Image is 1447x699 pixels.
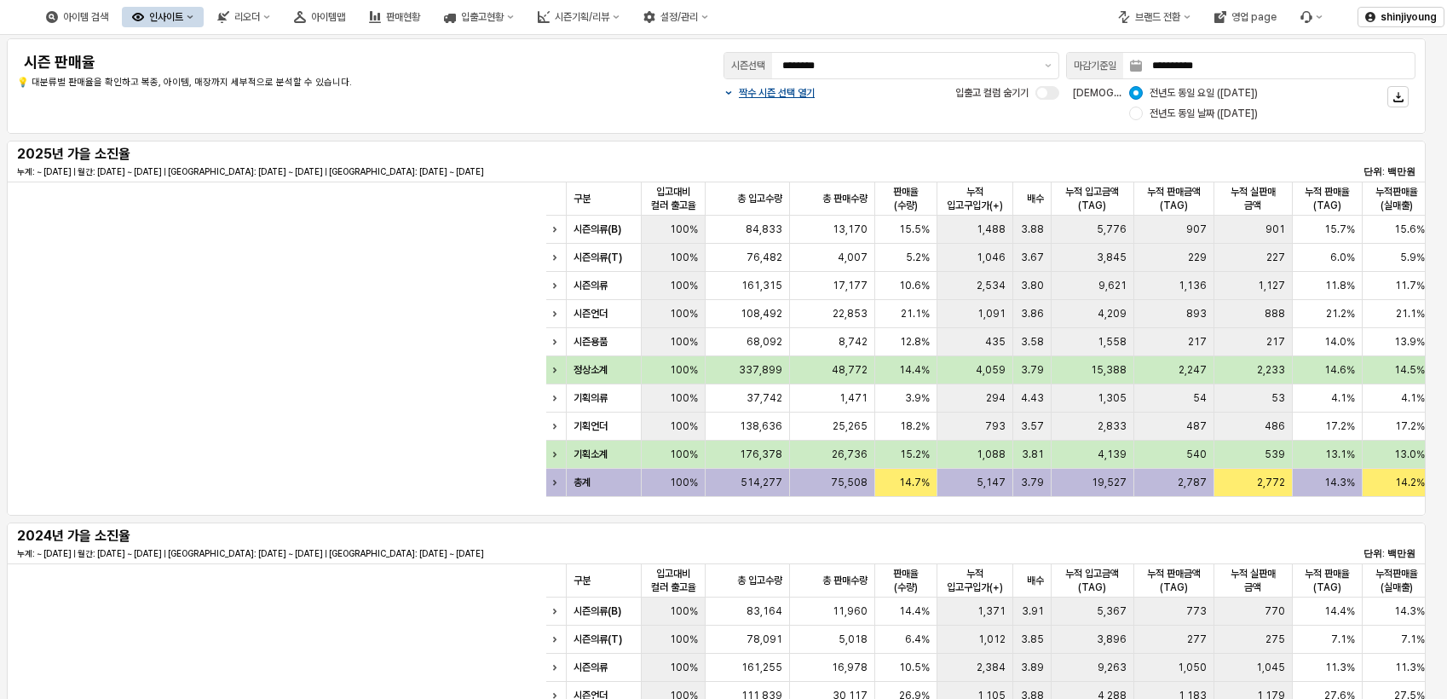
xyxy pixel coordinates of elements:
span: 14.4% [899,363,930,377]
span: 54 [1193,391,1207,405]
button: 짝수 시즌 선택 열기 [723,86,815,100]
span: 13.1% [1325,448,1355,461]
span: 907 [1186,222,1207,236]
span: 1,046 [977,251,1006,264]
div: Expand row [546,654,568,681]
button: 시즌기획/리뷰 [527,7,630,27]
span: 901 [1265,222,1285,236]
span: 100% [670,419,698,433]
div: Expand row [546,272,568,299]
span: 14.2% [1395,476,1425,489]
div: Expand row [546,216,568,243]
span: 3.80 [1021,279,1044,292]
span: 14.5% [1394,363,1425,377]
div: Expand row [546,328,568,355]
span: 15.6% [1394,222,1425,236]
span: 4.43 [1021,391,1044,405]
strong: 기획소계 [574,448,608,460]
span: 275 [1265,633,1285,646]
strong: 기획언더 [574,420,608,432]
span: 14.6% [1324,363,1355,377]
span: 3.67 [1021,251,1044,264]
span: 구분 [574,192,591,205]
span: 100% [670,335,698,349]
span: 25,265 [833,419,868,433]
h5: 2024년 가을 소진율 [17,528,251,545]
button: 입출고현황 [434,7,524,27]
span: 100% [670,661,698,674]
span: 161,255 [741,661,782,674]
strong: 시즌의류(T) [574,251,622,263]
span: 누적 판매율(TAG) [1300,185,1355,212]
span: 4.1% [1401,391,1425,405]
span: 100% [670,604,698,618]
strong: 시즌의류 [574,280,608,292]
div: 아이템맵 [311,11,345,23]
span: 26,736 [832,448,868,461]
span: 100% [670,448,698,461]
span: 2,247 [1179,363,1207,377]
div: 아이템 검색 [63,11,108,23]
span: 5.9% [1400,251,1425,264]
span: 100% [670,476,698,489]
span: 21.2% [1326,307,1355,321]
span: 총 입고수량 [737,192,782,205]
span: 2,384 [977,661,1006,674]
span: 15.7% [1324,222,1355,236]
h5: 2025년 가을 소진율 [17,146,251,163]
span: 217 [1188,335,1207,349]
div: 인사이트 [122,7,204,27]
span: 888 [1265,307,1285,321]
span: 100% [670,633,698,646]
span: 배수 [1027,192,1044,205]
span: 6.0% [1330,251,1355,264]
span: 전년도 동일 요일 ([DATE]) [1150,86,1258,100]
span: 1,088 [977,448,1006,461]
p: 단위: 백만원 [1299,546,1415,561]
span: 3.9% [905,391,930,405]
span: 누적 판매율(TAG) [1300,567,1355,594]
span: 100% [670,307,698,321]
span: 14.3% [1394,604,1425,618]
span: 7.1% [1331,633,1355,646]
span: 5,018 [839,633,868,646]
div: 브랜드 전환 [1135,11,1180,23]
span: 773 [1186,604,1207,618]
span: 14.4% [1324,604,1355,618]
span: 9,263 [1098,661,1127,674]
span: 100% [670,363,698,377]
span: 16,978 [832,661,868,674]
span: 3.86 [1021,307,1044,321]
span: 277 [1187,633,1207,646]
span: 누적 판매금액(TAG) [1141,185,1207,212]
span: 539 [1265,448,1285,461]
span: 108,492 [741,307,782,321]
span: 78,091 [747,633,782,646]
span: 누적 실판매 금액 [1221,185,1285,212]
span: 5.2% [906,251,930,264]
span: 누적 실판매 금액 [1221,567,1285,594]
span: 337,899 [739,363,782,377]
span: 입고대비 컬러 출고율 [649,185,698,212]
span: 입출고 컬럼 숨기기 [955,87,1029,99]
span: 1,136 [1179,279,1207,292]
div: 시즌기획/리뷰 [555,11,609,23]
div: 판매현황 [386,11,420,23]
span: 15.2% [900,448,930,461]
span: 13,170 [833,222,868,236]
button: 설정/관리 [633,7,718,27]
span: 1,091 [977,307,1006,321]
p: shinjiyoung [1381,10,1437,24]
p: 누계: ~ [DATE] | 월간: [DATE] ~ [DATE] | [GEOGRAPHIC_DATA]: [DATE] ~ [DATE] | [GEOGRAPHIC_DATA]: [DAT... [17,165,949,178]
span: 누적 입고구입가(+) [944,185,1006,212]
strong: 시즌의류 [574,661,608,673]
strong: 시즌용품 [574,336,608,348]
span: 7.1% [1401,633,1425,646]
span: 8,742 [839,335,868,349]
span: 3.79 [1021,476,1044,489]
p: 누계: ~ [DATE] | 월간: [DATE] ~ [DATE] | [GEOGRAPHIC_DATA]: [DATE] ~ [DATE] | [GEOGRAPHIC_DATA]: [DAT... [17,547,949,560]
span: 전년도 동일 날짜 ([DATE]) [1150,107,1258,120]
